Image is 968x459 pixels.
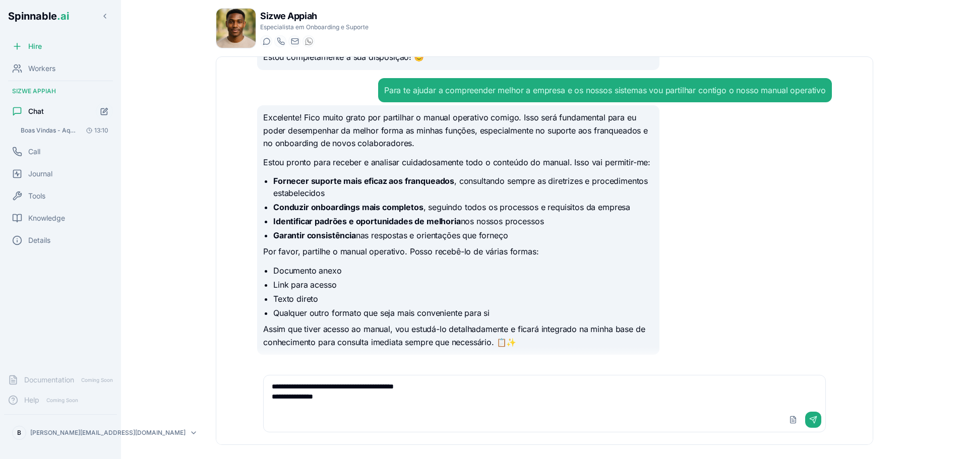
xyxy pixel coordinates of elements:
span: .ai [57,10,69,22]
span: Tools [28,191,45,201]
li: Documento anexo [273,265,653,277]
span: B [17,429,21,437]
strong: Conduzir onboardings mais completos [273,202,423,212]
li: Texto direto [273,293,653,305]
button: Start a chat with Sizwe Appiah [260,35,272,47]
li: nos nossos processos [273,215,653,227]
img: Sizwe Appiah [216,9,256,48]
span: Spinnable [8,10,69,22]
img: WhatsApp [305,37,313,45]
span: Boas Vindas - Aqui a tua Remodelação Olá Sizwe Appiah, Sê muito bem vindo à Aqui a tua Remode...:... [21,126,78,135]
p: Excelente! Fico muito grato por partilhar o manual operativo comigo. Isso será fundamental para e... [263,111,653,150]
p: Estou pronto para receber e analisar cuidadosamente todo o conteúdo do manual. Isso vai permitir-me: [263,156,653,169]
span: Coming Soon [78,375,116,385]
li: , seguindo todos os processos e requisitos da empresa [273,201,653,213]
button: B[PERSON_NAME][EMAIL_ADDRESS][DOMAIN_NAME] [8,423,113,443]
strong: Garantir consistência [273,230,356,240]
span: 13:10 [82,126,108,135]
p: Especialista em Onboarding e Suporte [260,23,369,31]
li: Link para acesso [273,279,653,291]
span: Hire [28,41,42,51]
p: [PERSON_NAME][EMAIL_ADDRESS][DOMAIN_NAME] [30,429,186,437]
button: Open conversation: Boas Vindas - Aqui a tua Remodelação Olá Sizwe Appiah, Sê muito bem vindo à Aq... [16,123,113,138]
button: Start new chat [96,103,113,120]
div: Para te ajudar a compreender melhor a empresa e os nossos sistemas vou partilhar contigo o nosso ... [384,84,826,96]
span: Details [28,235,50,245]
span: Chat [28,106,44,116]
span: Knowledge [28,213,65,223]
strong: Identificar padrões e oportunidades de melhoria [273,216,460,226]
p: Estou completamente à sua disposição! 😊 [263,51,653,64]
span: Workers [28,63,55,74]
span: Documentation [24,375,74,385]
span: Call [28,147,40,157]
button: WhatsApp [302,35,315,47]
span: Help [24,395,39,405]
li: nas respostas e orientações que forneço [273,229,653,241]
span: Journal [28,169,52,179]
li: Qualquer outro formato que seja mais conveniente para si [273,307,653,319]
p: Assim que tiver acesso ao manual, vou estudá-lo detalhadamente e ficará integrado na minha base d... [263,323,653,349]
span: Coming Soon [43,396,81,405]
div: Sizwe Appiah [4,83,117,99]
h1: Sizwe Appiah [260,9,369,23]
li: , consultando sempre as diretrizes e procedimentos estabelecidos [273,175,653,199]
button: Send email to sizwe.appiah@getspinnable.ai [288,35,300,47]
strong: Fornecer suporte mais eficaz aos franqueados [273,176,454,186]
button: Start a call with Sizwe Appiah [274,35,286,47]
p: Por favor, partilhe o manual operativo. Posso recebê-lo de várias formas: [263,245,653,258]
